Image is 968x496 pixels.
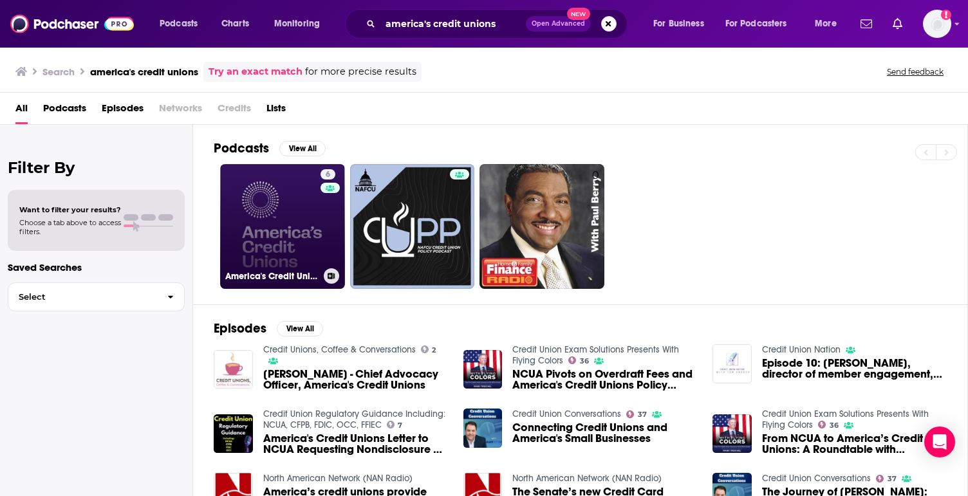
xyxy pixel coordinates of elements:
span: Episode 10: [PERSON_NAME], director of member engagement, America's Credit Unions [762,358,947,380]
a: NCUA Pivots on Overdraft Fees and America's Credit Unions Policy Priorities 2025 [512,369,697,390]
span: More [815,15,837,33]
button: open menu [265,14,337,34]
a: PodcastsView All [214,140,326,156]
button: open menu [151,14,214,34]
a: 36 [568,356,589,364]
input: Search podcasts, credits, & more... [380,14,526,34]
div: 0 [592,169,599,284]
a: From NCUA to America’s Credit Unions: A Roundtable with John McKechnie & Geoff Bacino [762,433,947,455]
span: For Business [653,15,704,33]
span: Charts [221,15,249,33]
span: 37 [888,476,897,482]
a: 37 [876,475,897,482]
span: 7 [398,423,402,428]
button: View All [279,141,326,156]
a: Show notifications dropdown [888,13,907,35]
a: 0 [479,164,604,289]
span: 36 [830,423,839,428]
span: 2 [432,347,436,353]
span: Monitoring [274,15,320,33]
a: 37 [626,410,647,418]
span: 37 [638,412,647,418]
a: All [15,98,28,124]
span: Credits [218,98,251,124]
p: Saved Searches [8,261,185,273]
a: Connecting Credit Unions and America's Small Businesses [512,422,697,444]
button: Select [8,282,185,311]
button: open menu [717,14,806,34]
span: 6 [326,169,330,181]
a: 36 [818,421,839,428]
button: open menu [644,14,720,34]
img: Carrie Hunt - Chief Advocacy Officer, America's Credit Unions [214,350,253,389]
h2: Filter By [8,158,185,177]
a: North American Network (NAN Radio) [263,473,413,484]
img: America's Credit Unions Letter to NCUA Requesting Nondisclosure of Overdraft and NSF Fee Data [214,414,253,454]
a: Episodes [102,98,144,124]
img: Connecting Credit Unions and America's Small Businesses [463,409,503,448]
span: Podcasts [160,15,198,33]
span: Want to filter your results? [19,205,121,214]
a: 6America's Credit Unions [220,164,345,289]
span: 36 [580,358,589,364]
button: Send feedback [883,66,947,77]
span: Logged in as ellerylsmith123 [923,10,951,38]
a: Carrie Hunt - Chief Advocacy Officer, America's Credit Unions [263,369,448,390]
a: 2 [421,345,436,353]
svg: Add a profile image [941,10,951,20]
a: Credit Unions, Coffee & Conversations [263,344,416,355]
a: Charts [213,14,257,34]
img: From NCUA to America’s Credit Unions: A Roundtable with John McKechnie & Geoff Bacino [712,414,752,454]
a: Credit Union Exam Solutions Presents With Flying Colors [762,409,929,430]
button: View All [277,321,323,336]
a: America's Credit Unions Letter to NCUA Requesting Nondisclosure of Overdraft and NSF Fee Data [263,433,448,455]
h3: America's Credit Unions [225,271,319,282]
h3: america's credit unions [90,66,198,78]
button: Open AdvancedNew [526,16,591,32]
a: Credit Union Conversations [762,473,871,484]
span: for more precise results [305,64,416,79]
h3: Search [42,66,75,78]
span: Open Advanced [532,21,585,27]
img: User Profile [923,10,951,38]
span: Select [8,293,157,301]
a: 7 [387,421,403,428]
img: Podchaser - Follow, Share and Rate Podcasts [10,12,134,36]
span: For Podcasters [725,15,787,33]
span: From NCUA to America’s Credit Unions: A Roundtable with [PERSON_NAME] & [PERSON_NAME] [762,433,947,455]
a: EpisodesView All [214,320,323,336]
h2: Podcasts [214,140,269,156]
a: Episode 10: Rich Mohr, director of member engagement, America's Credit Unions [762,358,947,380]
img: Episode 10: Rich Mohr, director of member engagement, America's Credit Unions [712,344,752,383]
div: Search podcasts, credits, & more... [357,9,640,39]
button: Show profile menu [923,10,951,38]
h2: Episodes [214,320,266,336]
a: Try an exact match [209,64,302,79]
span: New [567,8,590,20]
a: Show notifications dropdown [855,13,877,35]
a: Lists [266,98,286,124]
span: Networks [159,98,202,124]
img: NCUA Pivots on Overdraft Fees and America's Credit Unions Policy Priorities 2025 [463,350,503,389]
a: Credit Union Nation [762,344,841,355]
a: North American Network (NAN Radio) [512,473,662,484]
button: open menu [806,14,853,34]
div: Open Intercom Messenger [924,427,955,457]
a: Credit Union Conversations [512,409,621,419]
a: Credit Union Exam Solutions Presents With Flying Colors [512,344,679,366]
span: [PERSON_NAME] - Chief Advocacy Officer, America's Credit Unions [263,369,448,390]
a: Podcasts [43,98,86,124]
